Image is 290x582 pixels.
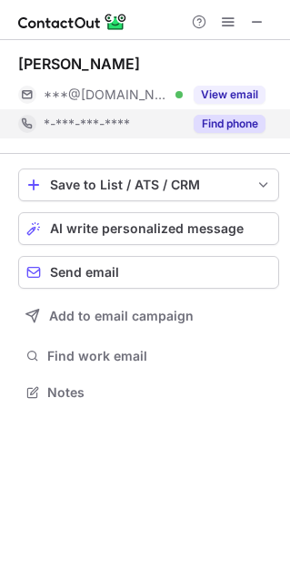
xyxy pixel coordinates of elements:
[18,11,127,33] img: ContactOut v5.3.10
[194,86,265,104] button: Reveal Button
[18,300,279,332] button: Add to email campaign
[50,221,244,236] span: AI write personalized message
[49,309,194,323] span: Add to email campaign
[18,212,279,245] button: AI write personalized message
[50,265,119,280] span: Send email
[18,256,279,289] button: Send email
[47,384,272,401] span: Notes
[50,178,247,192] div: Save to List / ATS / CRM
[18,168,279,201] button: save-profile-one-click
[18,55,140,73] div: [PERSON_NAME]
[194,115,265,133] button: Reveal Button
[18,343,279,369] button: Find work email
[44,87,169,103] span: ***@[DOMAIN_NAME]
[47,348,272,364] span: Find work email
[18,380,279,405] button: Notes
